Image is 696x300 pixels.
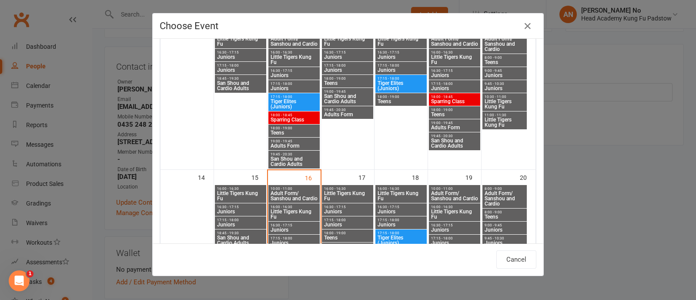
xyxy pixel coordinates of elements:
[270,113,318,117] span: 18:00 - 18:45
[484,86,525,91] span: Juniors
[484,187,525,191] span: 8:00 - 9:00
[377,81,425,91] span: Tiger Elites (Juniors)
[377,95,425,99] span: 18:00 - 19:00
[431,54,478,65] span: Little Tigers Kung Fu
[270,82,318,86] span: 17:15 - 18:00
[431,138,478,148] span: San Shou and Cardio Adults
[377,67,425,73] span: Juniors
[9,270,30,291] iframe: Intercom live chat
[270,187,318,191] span: 10:00 - 11:00
[377,205,425,209] span: 16:30 - 17:15
[431,112,478,117] span: Teens
[484,60,525,65] span: Teens
[305,170,321,185] div: 16
[270,143,318,148] span: Adults Form
[217,187,264,191] span: 16:00 - 16:30
[484,56,525,60] span: 8:00 - 9:00
[324,191,371,201] span: Little Tigers Kung Fu
[377,209,425,214] span: Juniors
[431,51,478,54] span: 16:00 - 16:30
[270,126,318,130] span: 18:00 - 19:00
[324,90,371,94] span: 19:00 - 19:45
[465,170,481,184] div: 19
[377,231,425,235] span: 17:15 - 18:00
[484,95,525,99] span: 10:30 - 11:00
[217,64,264,67] span: 17:15 - 18:00
[270,209,318,219] span: Little Tigers Kung Fu
[270,227,318,233] span: Juniors
[270,139,318,143] span: 19:00 - 19:45
[431,82,478,86] span: 17:15 - 18:00
[160,20,536,31] h4: Choose Event
[324,64,371,67] span: 17:15 - 18:00
[324,218,371,222] span: 17:15 - 18:00
[270,86,318,91] span: Juniors
[270,73,318,78] span: Juniors
[270,117,318,122] span: Sparring Class
[198,170,214,184] div: 14
[484,36,525,52] span: Adult Form/ Sanshou and Cardio
[484,69,525,73] span: 9:00 - 9:45
[520,170,535,184] div: 20
[270,191,318,201] span: Adult Form/ Sanshou and Cardio
[27,270,33,277] span: 1
[484,210,525,214] span: 8:00 - 9:00
[217,218,264,222] span: 17:15 - 18:00
[324,67,371,73] span: Juniors
[217,205,264,209] span: 16:30 - 17:15
[324,231,371,235] span: 18:00 - 19:00
[377,51,425,54] span: 16:30 - 17:15
[217,67,264,73] span: Juniors
[431,240,478,246] span: Juniors
[324,36,371,47] span: Little Tigers Kung Fu
[324,51,371,54] span: 16:30 - 17:15
[431,223,478,227] span: 16:30 - 17:15
[431,73,478,78] span: Juniors
[270,130,318,135] span: Teens
[484,227,525,233] span: Juniors
[217,54,264,60] span: Juniors
[377,191,425,201] span: Little Tigers Kung Fu
[324,108,371,112] span: 19:45 - 20:30
[431,209,478,219] span: Little Tigers Kung Fu
[484,214,525,219] span: Teens
[377,36,425,47] span: Little Tigers Kung Fu
[377,222,425,227] span: Juniors
[431,191,478,201] span: Adult Form/ Sanshou and Cardio
[431,69,478,73] span: 16:30 - 17:15
[324,222,371,227] span: Juniors
[431,86,478,91] span: Juniors
[412,170,428,184] div: 18
[270,223,318,227] span: 16:30 - 17:15
[377,64,425,67] span: 17:15 - 18:00
[324,209,371,214] span: Juniors
[521,19,535,33] button: Close
[270,95,318,99] span: 17:15 - 18:00
[270,152,318,156] span: 19:45 - 20:30
[431,187,478,191] span: 10:00 - 11:00
[270,236,318,240] span: 17:15 - 18:00
[270,51,318,54] span: 16:00 - 16:30
[431,227,478,233] span: Juniors
[324,54,371,60] span: Juniors
[217,191,264,201] span: Little Tigers Kung Fu
[270,36,318,47] span: Adult Form/ Sanshou and Cardio
[377,187,425,191] span: 16:00 - 16:30
[377,54,425,60] span: Juniors
[377,235,425,246] span: Tiger Elites (Juniors)
[217,231,264,235] span: 18:45 - 19:30
[377,77,425,81] span: 17:15 - 18:00
[484,99,525,109] span: Little Tigers Kung Fu
[484,223,525,227] span: 9:00 - 9:45
[431,99,478,104] span: Sparring Class
[251,170,267,184] div: 15
[431,108,478,112] span: 18:00 - 19:00
[431,205,478,209] span: 16:00 - 16:30
[377,218,425,222] span: 17:15 - 18:00
[484,73,525,78] span: Juniors
[324,94,371,104] span: San Shou and Cardio Adults
[431,125,478,130] span: Adults Form
[358,170,374,184] div: 17
[484,117,525,128] span: Little Tigers Kung Fu
[484,240,525,246] span: Juniors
